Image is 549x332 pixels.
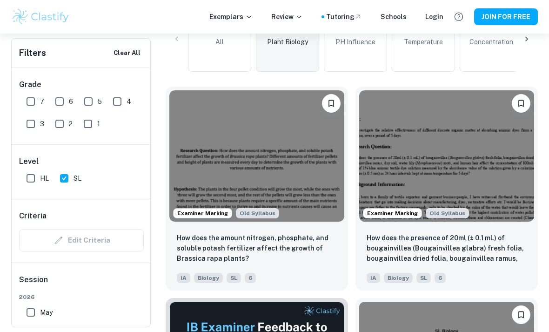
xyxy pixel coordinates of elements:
[215,37,224,47] span: All
[426,208,469,218] div: Starting from the May 2025 session, the Biology IA requirements have changed. It's OK to refer to...
[363,209,422,217] span: Examiner Marking
[19,274,144,293] h6: Session
[166,87,348,291] a: Examiner MarkingStarting from the May 2025 session, the Biology IA requirements have changed. It'...
[97,119,100,129] span: 1
[19,156,144,167] h6: Level
[19,293,144,301] span: 2026
[40,173,49,183] span: HL
[322,94,341,113] button: Please log in to bookmark exemplars
[359,90,534,222] img: Biology IA example thumbnail: How does the presence of 20ml (± 0.1 mL)
[177,233,337,264] p: How does the amount nitrogen, phosphate, and soluble potash fertilizer affect the growth of Brass...
[19,79,144,90] h6: Grade
[326,12,362,22] a: Tutoring
[271,12,303,22] p: Review
[194,273,223,283] span: Biology
[69,96,73,107] span: 6
[209,12,253,22] p: Exemplars
[384,273,413,283] span: Biology
[69,119,73,129] span: 2
[474,8,538,25] button: JOIN FOR FREE
[425,12,443,22] a: Login
[245,273,256,283] span: 6
[98,96,102,107] span: 5
[367,273,380,283] span: IA
[236,208,279,218] div: Starting from the May 2025 session, the Biology IA requirements have changed. It's OK to refer to...
[127,96,131,107] span: 4
[381,12,407,22] a: Schools
[335,37,375,47] span: pH Influence
[19,210,47,222] h6: Criteria
[355,87,538,291] a: Examiner MarkingStarting from the May 2025 session, the Biology IA requirements have changed. It'...
[236,208,279,218] span: Old Syllabus
[11,7,70,26] img: Clastify logo
[435,273,446,283] span: 6
[469,37,513,47] span: Concentration
[40,119,44,129] span: 3
[19,229,144,251] div: Criteria filters are unavailable when searching by topic
[227,273,241,283] span: SL
[174,209,232,217] span: Examiner Marking
[512,305,530,324] button: Please log in to bookmark exemplars
[512,94,530,113] button: Please log in to bookmark exemplars
[169,90,344,222] img: Biology IA example thumbnail: How does the amount nitrogen, phosphate,
[19,47,46,60] h6: Filters
[416,273,431,283] span: SL
[177,273,190,283] span: IA
[40,96,44,107] span: 7
[111,46,143,60] button: Clear All
[40,307,53,318] span: May
[426,208,469,218] span: Old Syllabus
[404,37,443,47] span: Temperature
[367,233,527,264] p: How does the presence of 20ml (± 0.1 mL) of bougainvillea (Bougainvillea glabra) fresh folia, bou...
[451,9,467,25] button: Help and Feedback
[74,173,81,183] span: SL
[267,37,308,47] span: Plant Biology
